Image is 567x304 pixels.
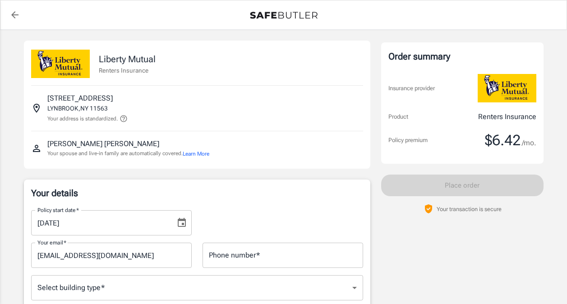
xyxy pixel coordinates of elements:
p: [STREET_ADDRESS] [47,93,113,104]
p: Your spouse and live-in family are automatically covered. [47,149,209,158]
img: Liberty Mutual [478,74,536,102]
svg: Insured person [31,143,42,154]
span: $6.42 [485,131,521,149]
p: LYNBROOK , NY 11563 [47,104,108,113]
label: Policy start date [37,206,79,214]
img: Liberty Mutual [31,50,90,78]
p: [PERSON_NAME] [PERSON_NAME] [47,138,159,149]
button: Choose date, selected date is Sep 18, 2025 [173,214,191,232]
input: Enter email [31,243,192,268]
svg: Insured address [31,103,42,114]
p: Renters Insurance [478,111,536,122]
img: Back to quotes [250,12,318,19]
p: Your transaction is secure [437,205,502,213]
p: Insurance provider [388,84,435,93]
button: Learn More [183,150,209,158]
p: Policy premium [388,136,428,145]
label: Your email [37,239,66,246]
input: Enter number [203,243,363,268]
p: Your details [31,187,363,199]
a: back to quotes [6,6,24,24]
span: /mo. [522,137,536,149]
p: Product [388,112,408,121]
p: Your address is standardized. [47,115,118,123]
div: Order summary [388,50,536,63]
input: MM/DD/YYYY [31,210,169,235]
p: Renters Insurance [99,66,156,75]
p: Liberty Mutual [99,52,156,66]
